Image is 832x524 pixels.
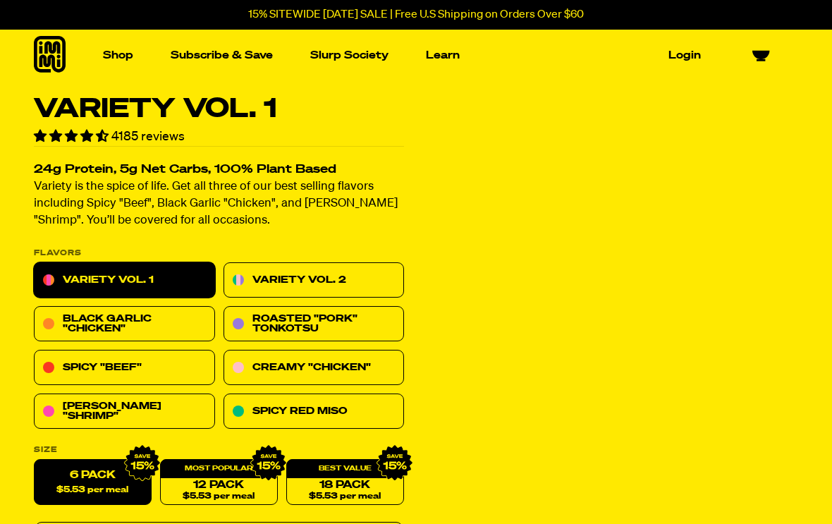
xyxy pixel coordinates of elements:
a: Spicy "Beef" [34,351,215,386]
span: $5.53 per meal [183,492,255,501]
a: Slurp Society [305,44,394,66]
a: 18 Pack$5.53 per meal [286,460,404,506]
img: IMG_9632.png [250,445,287,482]
a: Login [663,44,706,66]
p: Flavors [34,250,404,257]
span: 4185 reviews [111,130,185,143]
span: $5.53 per meal [309,492,381,501]
img: IMG_9632.png [377,445,413,482]
a: Variety Vol. 1 [34,263,215,298]
a: Subscribe & Save [165,44,279,66]
h1: Variety Vol. 1 [34,96,404,123]
p: 15% SITEWIDE [DATE] SALE | Free U.S Shipping on Orders Over $60 [248,8,584,21]
p: Variety is the spice of life. Get all three of our best selling flavors including Spicy "Beef", B... [34,179,404,230]
a: Roasted "Pork" Tonkotsu [224,307,405,342]
span: 4.55 stars [34,130,111,143]
a: Learn [420,44,465,66]
img: IMG_9632.png [124,445,161,482]
a: Shop [97,44,139,66]
label: 6 Pack [34,460,152,506]
span: $5.53 per meal [56,486,128,495]
a: Creamy "Chicken" [224,351,405,386]
a: Spicy Red Miso [224,394,405,429]
nav: Main navigation [97,30,706,81]
a: Variety Vol. 2 [224,263,405,298]
label: Size [34,446,404,454]
a: [PERSON_NAME] "Shrimp" [34,394,215,429]
a: Black Garlic "Chicken" [34,307,215,342]
h2: 24g Protein, 5g Net Carbs, 100% Plant Based [34,164,404,176]
a: 12 Pack$5.53 per meal [160,460,278,506]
